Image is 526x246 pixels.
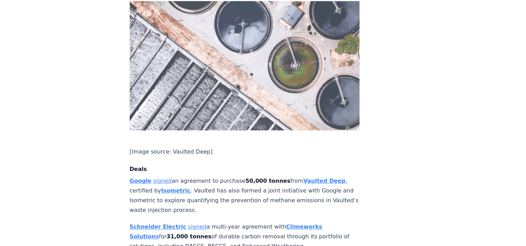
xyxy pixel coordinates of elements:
a: signed [153,178,172,184]
img: blog post image [130,1,360,130]
a: Vaulted Deep [303,178,345,184]
a: Isometric [161,187,191,194]
a: Schneider Electric [130,223,186,230]
a: Google [130,178,152,184]
strong: 31,000 tonnes [167,233,211,240]
p: an agreement to purchase from , certified by . Vaulted has also formed a joint initiative with Go... [130,176,360,215]
p: [Image source: Vaulted Deep] [130,147,360,157]
strong: Deals [130,166,147,172]
strong: 50,000 tonnes [245,178,290,184]
a: signed [188,223,207,230]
